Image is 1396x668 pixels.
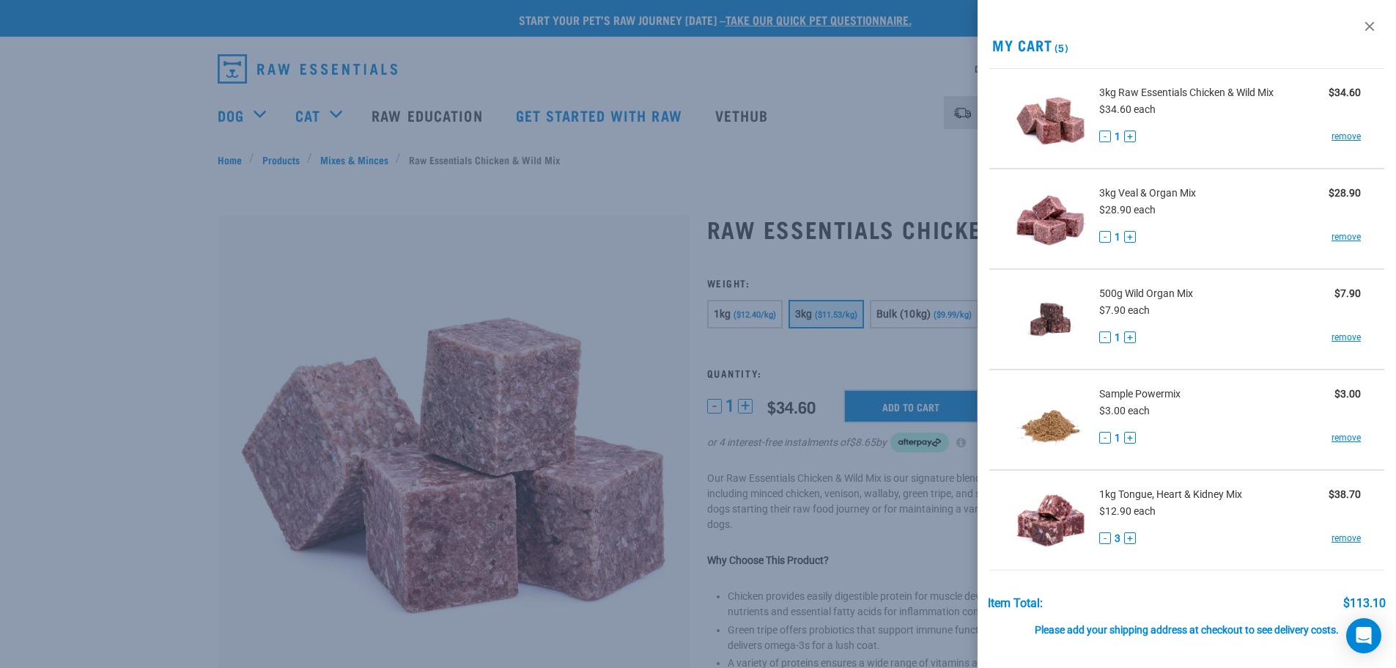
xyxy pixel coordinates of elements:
strong: $3.00 [1334,388,1361,400]
img: Wild Organ Mix [1013,282,1088,357]
strong: $7.90 [1334,287,1361,299]
img: Raw Essentials Chicken & Wild Mix [1013,81,1088,156]
span: 500g Wild Organ Mix [1099,286,1193,301]
span: 1 [1115,330,1120,345]
button: + [1124,432,1136,444]
a: remove [1332,230,1361,243]
img: Tongue, Heart & Kidney Mix [1013,482,1088,558]
button: - [1099,231,1111,243]
span: 1 [1115,129,1120,144]
button: + [1124,231,1136,243]
button: - [1099,331,1111,343]
span: 1 [1115,430,1120,446]
a: remove [1332,532,1361,545]
button: - [1099,432,1111,444]
span: 3 [1115,531,1120,546]
strong: $28.90 [1329,187,1361,199]
a: remove [1332,331,1361,344]
button: + [1124,532,1136,544]
strong: $38.70 [1329,488,1361,500]
span: Sample Powermix [1099,386,1181,402]
span: 1kg Tongue, Heart & Kidney Mix [1099,487,1242,502]
div: Please add your shipping address at checkout to see delivery costs. [987,610,1386,636]
span: 1 [1115,230,1120,245]
img: Powermix [1013,382,1088,458]
strong: $34.60 [1329,87,1361,98]
span: $3.00 each [1099,405,1150,416]
span: $7.90 each [1099,304,1150,316]
span: $34.60 each [1099,103,1156,115]
button: - [1099,532,1111,544]
div: Open Intercom Messenger [1346,618,1381,653]
span: (5) [1052,45,1068,50]
a: remove [1332,130,1361,143]
img: Veal & Organ Mix [1013,181,1088,257]
span: $28.90 each [1099,204,1156,216]
span: 3kg Raw Essentials Chicken & Wild Mix [1099,85,1274,100]
div: Item Total: [987,597,1042,610]
span: 3kg Veal & Organ Mix [1099,186,1196,201]
button: - [1099,131,1111,142]
a: remove [1332,431,1361,444]
button: + [1124,331,1136,343]
button: + [1124,131,1136,142]
span: $12.90 each [1099,505,1156,517]
div: $113.10 [1343,597,1386,610]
